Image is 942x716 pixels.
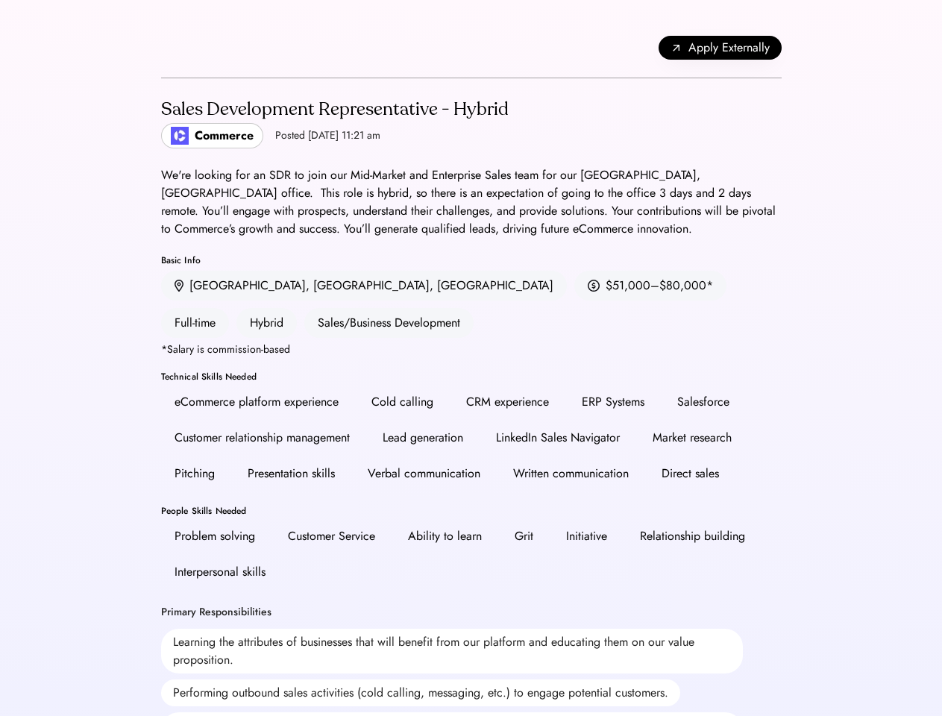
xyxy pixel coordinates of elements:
div: Posted [DATE] 11:21 am [275,128,380,143]
div: Customer relationship management [175,429,350,447]
div: Presentation skills [248,465,335,483]
div: Direct sales [662,465,719,483]
div: ERP Systems [582,393,644,411]
img: poweredbycommerce_logo.jpeg [171,127,189,145]
div: Full-time [161,308,229,338]
div: Commerce [195,127,254,145]
div: Cold calling [371,393,433,411]
div: Learning the attributes of businesses that will benefit from our platform and educating them on o... [161,629,743,673]
div: *Salary is commission-based [161,344,290,354]
div: Written communication [513,465,629,483]
img: location.svg [175,280,183,292]
div: Problem solving [175,527,255,545]
div: LinkedIn Sales Navigator [496,429,620,447]
div: Lead generation [383,429,463,447]
div: Ability to learn [408,527,482,545]
div: Primary Responsibilities [161,605,271,620]
span: Apply Externally [688,39,770,57]
div: CRM experience [466,393,549,411]
div: Initiative [566,527,607,545]
div: Pitching [175,465,215,483]
div: We're looking for an SDR to join our Mid-Market and Enterprise Sales team for our [GEOGRAPHIC_DAT... [161,166,782,238]
div: $51,000–$80,000 [606,277,706,295]
div: Sales Development Representative - Hybrid [161,98,509,122]
div: Performing outbound sales activities (cold calling, messaging, etc.) to engage potential customers. [161,679,680,706]
div: Verbal communication [368,465,480,483]
div: Hybrid [236,308,297,338]
div: Relationship building [640,527,745,545]
div: eCommerce platform experience [175,393,339,411]
div: Grit [515,527,533,545]
div: [GEOGRAPHIC_DATA], [GEOGRAPHIC_DATA], [GEOGRAPHIC_DATA] [189,277,553,295]
div: Market research [653,429,732,447]
div: Sales/Business Development [304,308,474,338]
div: People Skills Needed [161,506,782,515]
button: Apply Externally [659,36,782,60]
img: money.svg [588,279,600,292]
div: Salesforce [677,393,729,411]
div: Technical Skills Needed [161,372,782,381]
div: Interpersonal skills [175,563,266,581]
div: Basic Info [161,256,782,265]
div: Customer Service [288,527,375,545]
